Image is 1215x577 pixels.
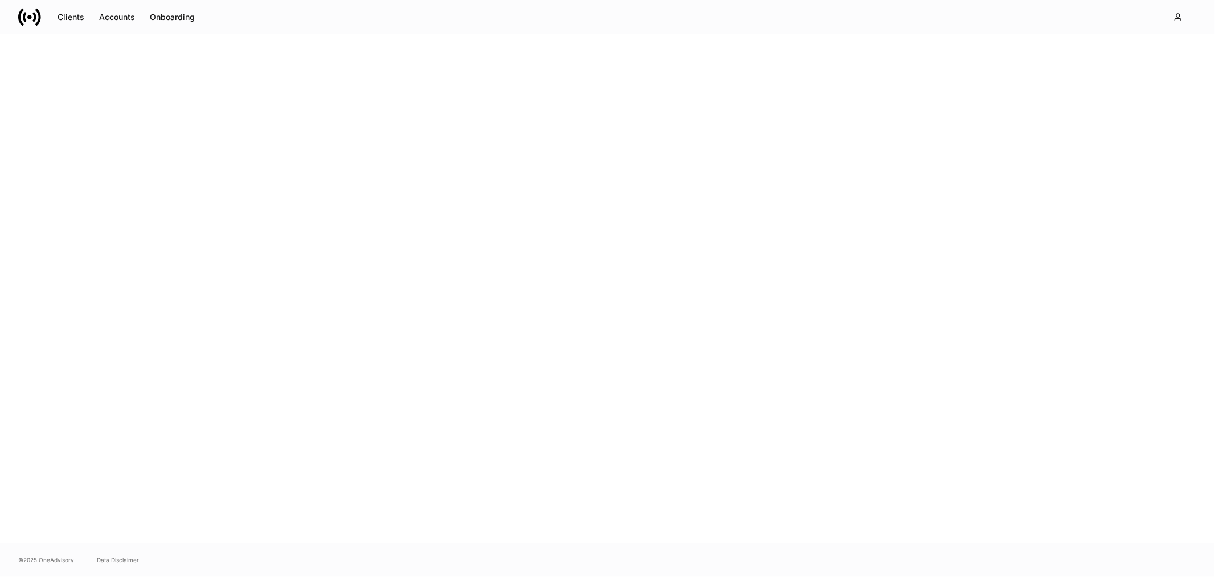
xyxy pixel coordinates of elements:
button: Accounts [92,8,142,26]
div: Accounts [99,11,135,23]
span: © 2025 OneAdvisory [18,555,74,564]
button: Clients [50,8,92,26]
button: Onboarding [142,8,202,26]
div: Onboarding [150,11,195,23]
a: Data Disclaimer [97,555,139,564]
div: Clients [58,11,84,23]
